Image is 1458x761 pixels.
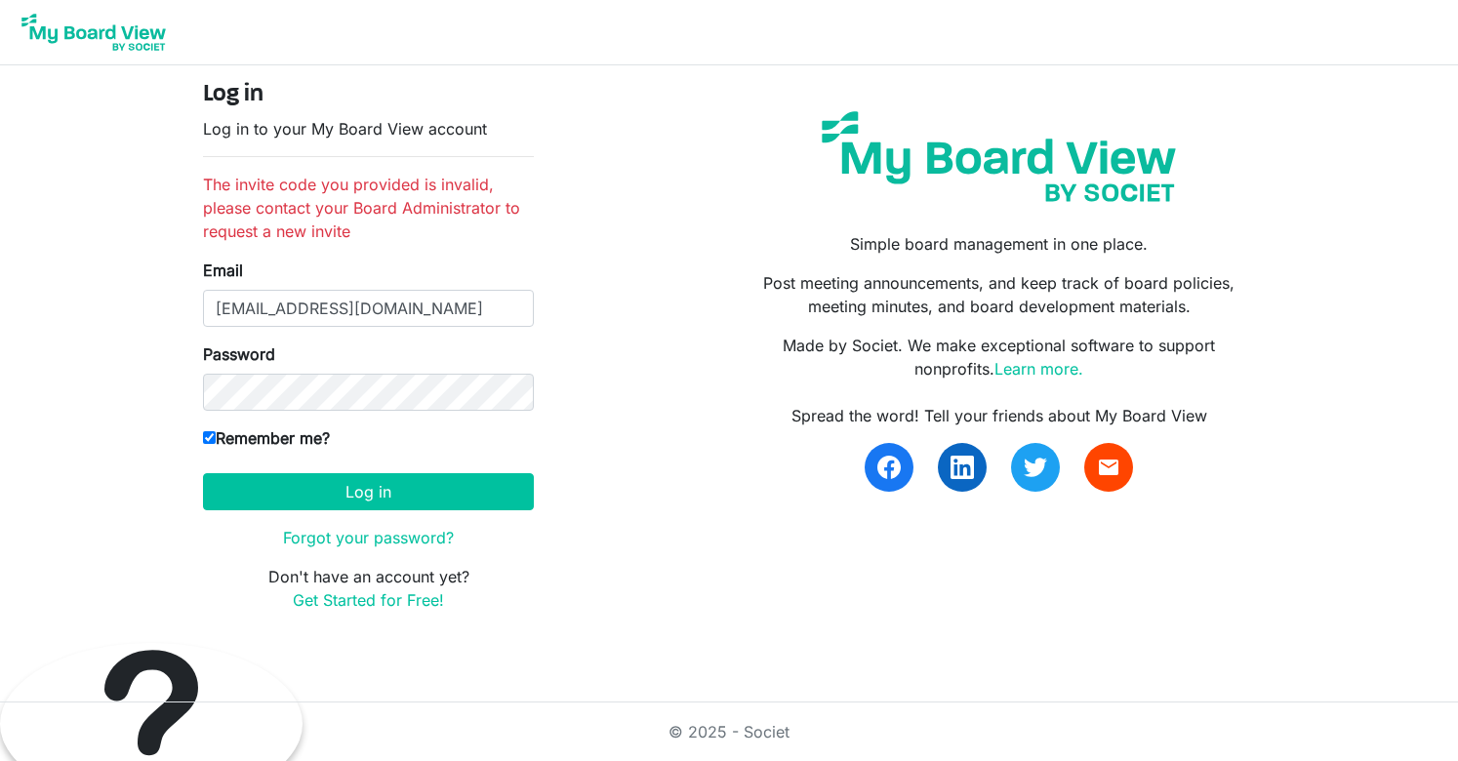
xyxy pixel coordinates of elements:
[668,722,790,741] a: © 2025 - Societ
[203,259,243,282] label: Email
[1084,443,1133,492] a: email
[744,334,1255,380] p: Made by Societ. We make exceptional software to support nonprofits.
[203,81,534,109] h4: Log in
[951,456,974,479] img: linkedin.svg
[1097,456,1120,479] span: email
[203,117,534,140] p: Log in to your My Board View account
[203,173,534,243] li: The invite code you provided is invalid, please contact your Board Administrator to request a new...
[744,271,1255,318] p: Post meeting announcements, and keep track of board policies, meeting minutes, and board developm...
[16,8,172,57] img: My Board View Logo
[807,97,1191,217] img: my-board-view-societ.svg
[744,232,1255,256] p: Simple board management in one place.
[203,342,275,366] label: Password
[203,426,330,450] label: Remember me?
[203,431,216,444] input: Remember me?
[1024,456,1047,479] img: twitter.svg
[283,528,454,547] a: Forgot your password?
[994,359,1083,379] a: Learn more.
[877,456,901,479] img: facebook.svg
[744,404,1255,427] div: Spread the word! Tell your friends about My Board View
[203,565,534,612] p: Don't have an account yet?
[293,590,444,610] a: Get Started for Free!
[203,473,534,510] button: Log in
